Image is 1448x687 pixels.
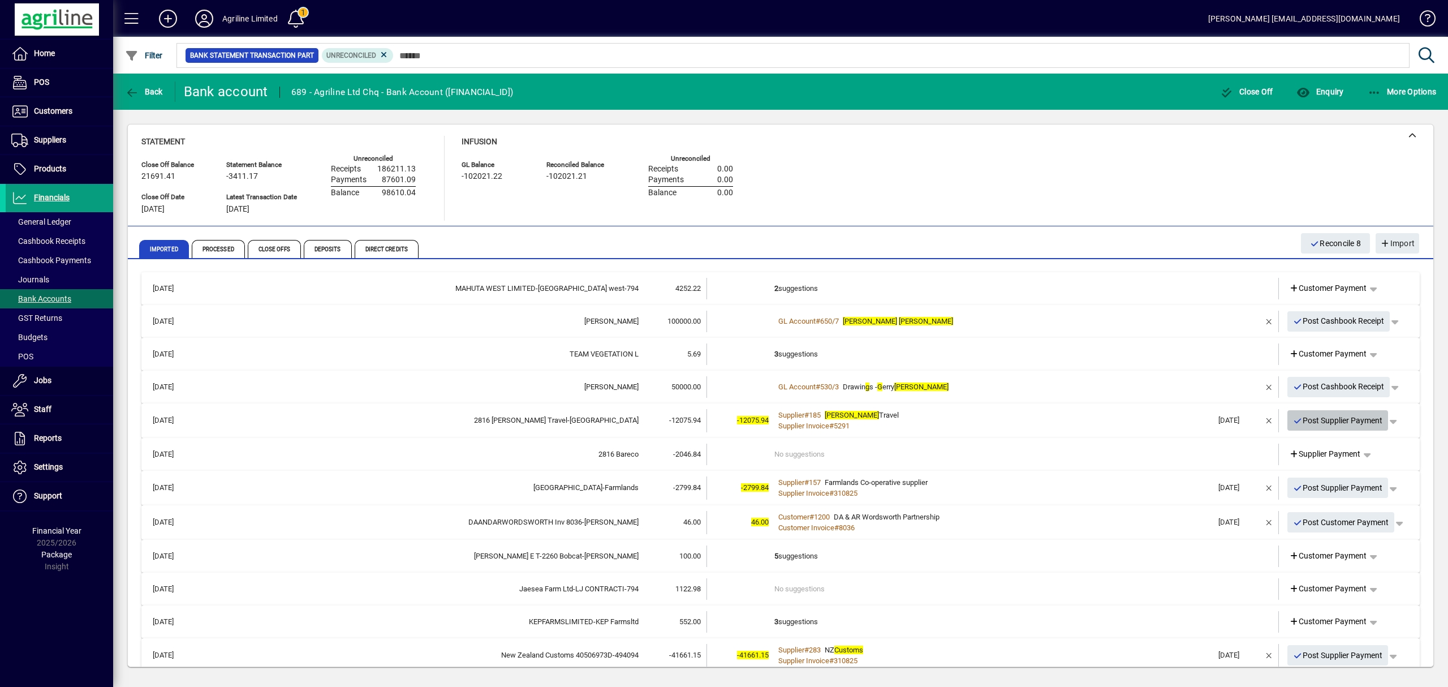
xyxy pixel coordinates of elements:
span: Support [34,491,62,500]
td: [DATE] [147,376,200,398]
span: Enquiry [1296,87,1343,96]
span: Suppliers [34,135,66,144]
span: # [829,422,834,430]
span: # [829,656,834,665]
em: [PERSON_NAME] [843,317,897,325]
span: Supplier Invoice [778,422,829,430]
span: Statement Balance [226,161,297,169]
a: POS [6,68,113,97]
div: Bank account [184,83,268,101]
span: 87601.09 [382,175,416,184]
span: # [804,411,809,419]
button: Post Supplier Payment [1287,478,1389,498]
a: Knowledge Base [1411,2,1434,39]
span: Processed [192,240,245,258]
button: Back [122,81,166,102]
span: 4252.22 [675,284,701,293]
div: DAANDARWORDSWORTH Inv 8036-DAWordsworth [200,517,639,528]
mat-expansion-panel-header: [DATE]Jaesea Farm Ltd-LJ CONTRACTI-7941122.98No suggestionsCustomer Payment [141,573,1420,606]
span: Post Customer Payment [1293,513,1389,532]
a: Customer#1200 [774,511,834,523]
span: [DATE] [141,205,165,214]
td: [DATE] [147,511,200,534]
a: Customer Payment [1285,546,1372,566]
span: 46.00 [683,518,701,526]
button: Remove [1260,378,1278,396]
em: [PERSON_NAME] [899,317,953,325]
em: [PERSON_NAME] [825,411,879,419]
span: 8036 [839,523,855,532]
span: Financial Year [32,526,81,535]
div: Agriline Limited [222,10,278,28]
td: [DATE] [147,578,200,600]
td: [DATE] [147,444,200,465]
a: Customer Payment [1285,579,1372,599]
span: -12075.94 [669,416,701,424]
span: Cashbook Payments [11,256,91,265]
td: [DATE] [147,278,200,299]
a: Reports [6,424,113,453]
span: 186211.13 [377,165,416,174]
em: Customs [834,646,863,654]
div: [PERSON_NAME] [EMAIL_ADDRESS][DOMAIN_NAME] [1208,10,1400,28]
span: 552.00 [679,617,701,626]
span: 1200 [814,513,830,521]
span: GL Balance [462,161,529,169]
span: Customer Payment [1289,616,1367,628]
span: Customer Payment [1289,348,1367,360]
span: DA & AR Wordsworth Partnership [834,513,940,521]
span: [DATE] [226,205,249,214]
span: 5.69 [687,350,701,358]
a: Customer Payment [1285,612,1372,632]
span: Filter [125,51,163,60]
span: Farmlands Co-operative supplier [825,478,928,487]
a: Customer Invoice#8036 [774,522,859,534]
span: Products [34,164,66,173]
span: Post Supplier Payment [1293,479,1383,497]
a: Cashbook Receipts [6,231,113,251]
span: Customer Payment [1289,282,1367,294]
a: Suppliers [6,126,113,154]
span: 0.00 [717,165,733,174]
a: Cashbook Payments [6,251,113,270]
span: 283 [809,646,821,654]
a: Customers [6,97,113,126]
td: [DATE] [147,476,200,500]
div: 2816 Farmlands-Farmlands [200,482,639,493]
button: Reconcile 8 [1301,233,1370,254]
span: # [829,489,834,497]
span: Bank Accounts [11,294,71,303]
mat-expansion-panel-header: [DATE][PERSON_NAME]100000.00GL Account#650/7[PERSON_NAME] [PERSON_NAME]Post Cashbook Receipt [141,305,1420,338]
mat-expansion-panel-header: [DATE]2816 [PERSON_NAME] Travel-[GEOGRAPHIC_DATA]-12075.94-12075.94Supplier#185[PERSON_NAME]Trave... [141,403,1420,438]
button: Remove [1260,479,1278,497]
span: 530/3 [820,383,839,391]
span: Imported [139,240,189,258]
span: 98610.04 [382,188,416,197]
span: # [816,317,820,325]
span: Supplier Invoice [778,489,829,497]
span: Payments [648,175,684,184]
span: # [804,478,809,487]
div: [DATE] [1218,482,1260,493]
span: Reports [34,433,62,443]
span: # [816,383,820,391]
a: POS [6,347,113,366]
td: [DATE] [147,546,200,567]
span: Reconciled Balance [546,161,614,169]
a: Journals [6,270,113,289]
button: More Options [1365,81,1440,102]
span: 46.00 [751,518,769,526]
button: Filter [122,45,166,66]
span: -102021.22 [462,172,502,181]
span: Package [41,550,72,559]
button: Remove [1260,411,1278,430]
mat-expansion-panel-header: [DATE]TEAM VEGETATION L5.693suggestionsCustomer Payment [141,338,1420,371]
span: Close Off [1220,87,1273,96]
a: Home [6,40,113,68]
div: Jaesea Farm Ltd-LJ CONTRACTI-794 [200,583,639,595]
td: [DATE] [147,644,200,667]
span: -41661.15 [737,651,769,659]
span: Jobs [34,376,51,385]
span: Customer Payment [1289,583,1367,595]
a: Bank Accounts [6,289,113,308]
